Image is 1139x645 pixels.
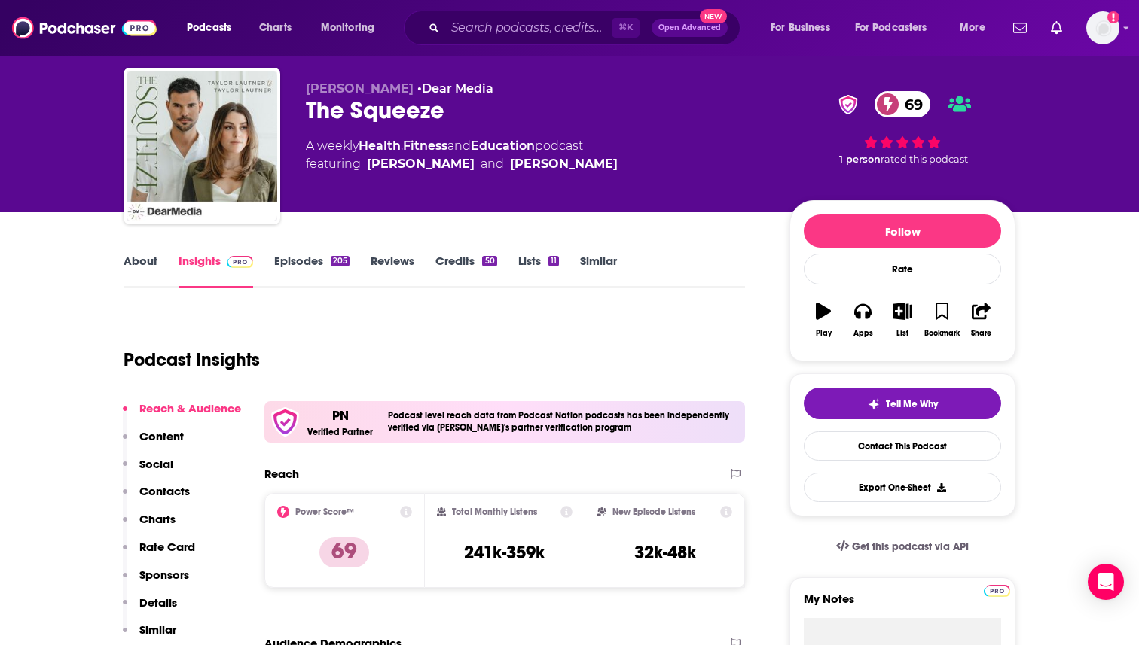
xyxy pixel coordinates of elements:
[139,484,190,498] p: Contacts
[971,329,991,338] div: Share
[139,567,189,582] p: Sponsors
[139,512,176,526] p: Charts
[612,18,640,38] span: ⌘ K
[924,329,960,338] div: Bookmark
[700,9,727,23] span: New
[139,540,195,554] p: Rate Card
[371,254,414,288] a: Reviews
[804,214,1001,248] button: Follow
[452,507,537,517] h2: Total Monthly Listens
[401,138,403,153] span: ,
[306,137,618,173] div: A weekly podcast
[274,254,350,288] a: Episodes205
[319,537,369,567] p: 69
[518,254,559,288] a: Lists11
[435,254,496,288] a: Credits50
[264,467,299,481] h2: Reach
[804,592,1001,618] label: My Notes
[464,541,545,564] h3: 241k-359k
[890,91,930,117] span: 69
[310,16,394,40] button: open menu
[123,540,195,567] button: Rate Card
[187,17,231,38] span: Podcasts
[845,16,949,40] button: open menu
[804,293,843,347] button: Play
[321,17,374,38] span: Monitoring
[270,407,300,437] img: verfied icon
[388,410,739,433] h4: Podcast level reach data from Podcast Nation podcasts has been independently verified via [PERSON...
[853,329,873,338] div: Apps
[227,256,253,268] img: Podchaser Pro
[179,254,253,288] a: InsightsPodchaser Pro
[422,81,493,96] a: Dear Media
[139,457,173,471] p: Social
[445,16,612,40] input: Search podcasts, credits, & more...
[123,567,189,595] button: Sponsors
[855,17,927,38] span: For Podcasters
[123,457,173,485] button: Social
[658,24,721,32] span: Open Advanced
[612,507,695,517] h2: New Episode Listens
[123,595,177,623] button: Details
[1107,11,1119,23] svg: Add a profile image
[359,138,401,153] a: Health
[804,254,1001,284] div: Rate
[510,155,618,173] a: Taylor Lautner
[447,138,471,153] span: and
[922,293,961,347] button: Bookmark
[804,431,1001,461] a: Contact This Podcast
[843,293,882,347] button: Apps
[176,16,251,40] button: open menu
[886,398,938,410] span: Tell Me Why
[471,138,535,153] a: Education
[1045,15,1068,41] a: Show notifications dropdown
[960,17,985,38] span: More
[760,16,849,40] button: open menu
[1088,564,1124,600] div: Open Intercom Messenger
[1086,11,1119,44] span: Logged in as alignPR
[124,254,157,288] a: About
[839,154,881,165] span: 1 person
[332,407,349,424] p: PN
[652,19,728,37] button: Open AdvancedNew
[418,11,755,45] div: Search podcasts, credits, & more...
[306,155,618,173] span: featuring
[816,329,832,338] div: Play
[123,484,190,512] button: Contacts
[883,293,922,347] button: List
[331,256,350,266] div: 205
[896,329,908,338] div: List
[139,622,176,637] p: Similar
[949,16,1004,40] button: open menu
[306,81,414,96] span: [PERSON_NAME]
[824,528,981,565] a: Get this podcast via API
[127,71,277,221] img: The Squeeze
[868,398,880,410] img: tell me why sparkle
[307,427,373,437] h5: Verified Partner
[881,154,968,165] span: rated this podcast
[139,595,177,610] p: Details
[481,155,504,173] span: and
[139,429,184,443] p: Content
[403,138,447,153] a: Fitness
[580,254,617,288] a: Similar
[123,512,176,540] button: Charts
[1007,15,1033,41] a: Show notifications dropdown
[123,401,241,429] button: Reach & Audience
[852,540,969,553] span: Get this podcast via API
[804,473,1001,502] button: Export One-Sheet
[1086,11,1119,44] button: Show profile menu
[984,583,1010,597] a: Pro website
[123,429,184,457] button: Content
[417,81,493,96] span: •
[367,155,475,173] a: Taylor Lautner
[124,348,260,371] h1: Podcast Insights
[482,256,496,266] div: 50
[804,388,1001,419] button: tell me why sparkleTell Me Why
[875,91,930,117] a: 69
[962,293,1001,347] button: Share
[12,14,157,42] img: Podchaser - Follow, Share and Rate Podcasts
[789,81,1015,175] div: verified Badge69 1 personrated this podcast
